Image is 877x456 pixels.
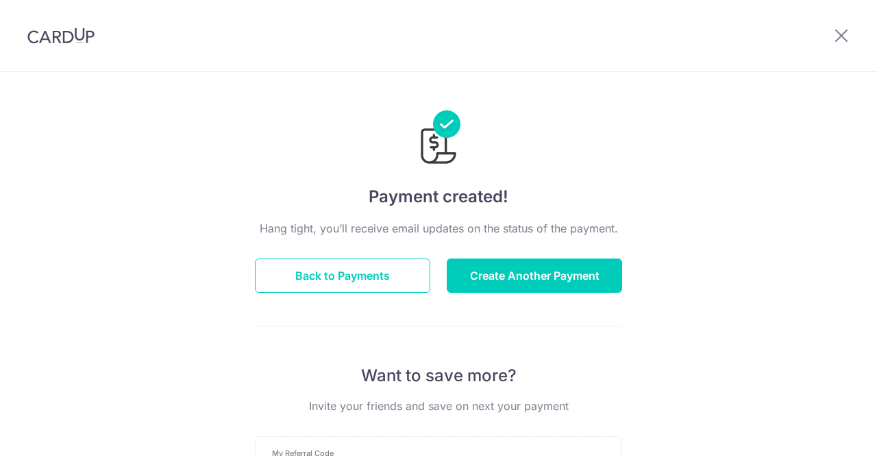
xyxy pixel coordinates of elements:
button: Back to Payments [255,259,430,293]
iframe: Opens a widget where you can find more information [789,415,863,449]
h4: Payment created! [255,184,622,209]
button: Create Another Payment [447,259,622,293]
p: Hang tight, you’ll receive email updates on the status of the payment. [255,220,622,237]
img: CardUp [27,27,95,44]
p: Invite your friends and save on next your payment [255,398,622,414]
img: Payments [417,110,460,168]
p: Want to save more? [255,365,622,387]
